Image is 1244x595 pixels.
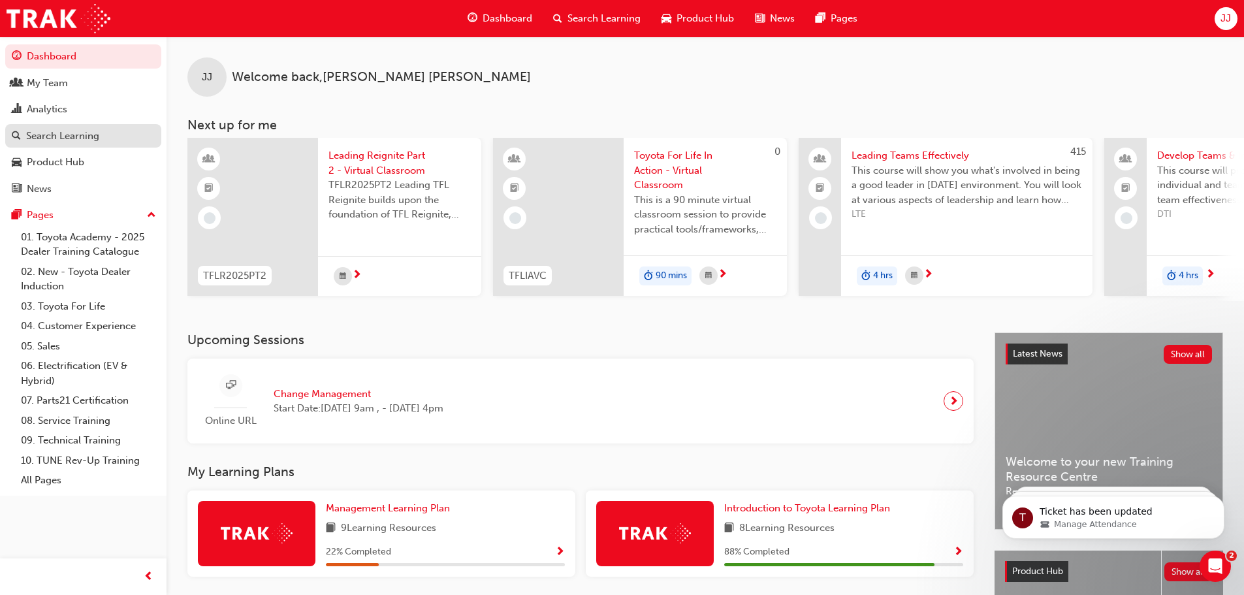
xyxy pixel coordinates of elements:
[326,502,450,514] span: Management Learning Plan
[555,544,565,560] button: Show Progress
[274,387,443,402] span: Change Management
[12,104,22,116] span: chart-icon
[799,138,1092,296] a: 415Leading Teams EffectivelyThis course will show you what's involved in being a good leader in [...
[12,78,22,89] span: people-icon
[1070,146,1086,157] span: 415
[5,150,161,174] a: Product Hub
[651,5,744,32] a: car-iconProduct Hub
[1179,268,1198,283] span: 4 hrs
[1121,212,1132,224] span: learningRecordVerb_NONE-icon
[326,501,455,516] a: Management Learning Plan
[555,547,565,558] span: Show Progress
[12,157,22,169] span: car-icon
[1006,344,1212,364] a: Latest NewsShow all
[816,10,825,27] span: pages-icon
[457,5,543,32] a: guage-iconDashboard
[5,203,161,227] button: Pages
[816,180,825,197] span: booktick-icon
[16,336,161,357] a: 05. Sales
[953,544,963,560] button: Show Progress
[16,451,161,471] a: 10. TUNE Rev-Up Training
[724,521,734,537] span: book-icon
[852,163,1082,208] span: This course will show you what's involved in being a good leader in [DATE] environment. You will ...
[553,10,562,27] span: search-icon
[744,5,805,32] a: news-iconNews
[16,316,161,336] a: 04. Customer Experience
[1164,345,1213,364] button: Show all
[815,212,827,224] span: learningRecordVerb_NONE-icon
[1006,455,1212,484] span: Welcome to your new Training Resource Centre
[1005,561,1213,582] a: Product HubShow all
[187,332,974,347] h3: Upcoming Sessions
[326,521,336,537] span: book-icon
[705,268,712,284] span: calendar-icon
[16,262,161,297] a: 02. New - Toyota Dealer Induction
[724,501,895,516] a: Introduction to Toyota Learning Plan
[27,208,54,223] div: Pages
[1121,180,1130,197] span: booktick-icon
[911,268,917,284] span: calendar-icon
[510,180,519,197] span: booktick-icon
[852,207,1082,222] span: LTE
[995,332,1223,530] a: Latest NewsShow allWelcome to your new Training Resource CentreRevolutionise the way you access a...
[26,129,99,144] div: Search Learning
[203,268,266,283] span: TFLR2025PT2
[510,151,519,168] span: learningResourceType_INSTRUCTOR_LED-icon
[12,184,22,195] span: news-icon
[1200,551,1231,582] iframe: Intercom live chat
[221,523,293,543] img: Trak
[12,51,22,63] span: guage-icon
[7,4,110,33] img: Trak
[204,212,215,224] span: learningRecordVerb_NONE-icon
[1220,11,1231,26] span: JJ
[953,547,963,558] span: Show Progress
[5,42,161,203] button: DashboardMy TeamAnalyticsSearch LearningProduct HubNews
[226,378,236,394] span: sessionType_ONLINE_URL-icon
[340,268,346,285] span: calendar-icon
[187,464,974,479] h3: My Learning Plans
[656,268,687,283] span: 90 mins
[1164,562,1213,581] button: Show all
[1012,566,1063,577] span: Product Hub
[352,270,362,281] span: next-icon
[326,545,391,560] span: 22 % Completed
[634,193,776,237] span: This is a 90 minute virtual classroom session to provide practical tools/frameworks, behaviours a...
[816,151,825,168] span: people-icon
[5,97,161,121] a: Analytics
[16,227,161,262] a: 01. Toyota Academy - 2025 Dealer Training Catalogue
[1226,551,1237,561] span: 2
[1167,268,1176,285] span: duration-icon
[805,5,868,32] a: pages-iconPages
[16,470,161,490] a: All Pages
[187,138,481,296] a: TFLR2025PT2Leading Reignite Part 2 - Virtual ClassroomTFLR2025PT2 Leading TFL Reignite builds upo...
[5,124,161,148] a: Search Learning
[16,297,161,317] a: 03. Toyota For Life
[147,207,156,224] span: up-icon
[739,521,835,537] span: 8 Learning Resources
[774,146,780,157] span: 0
[27,76,68,91] div: My Team
[861,268,870,285] span: duration-icon
[873,268,893,283] span: 4 hrs
[770,11,795,26] span: News
[509,212,521,224] span: learningRecordVerb_NONE-icon
[493,138,787,296] a: 0TFLIAVCToyota For Life In Action - Virtual ClassroomThis is a 90 minute virtual classroom sessio...
[232,70,531,85] span: Welcome back , [PERSON_NAME] [PERSON_NAME]
[644,268,653,285] span: duration-icon
[831,11,857,26] span: Pages
[755,10,765,27] span: news-icon
[5,71,161,95] a: My Team
[167,118,1244,133] h3: Next up for me
[27,182,52,197] div: News
[27,155,84,170] div: Product Hub
[5,177,161,201] a: News
[16,411,161,431] a: 08. Service Training
[662,10,671,27] span: car-icon
[923,269,933,281] span: next-icon
[634,148,776,193] span: Toyota For Life In Action - Virtual Classroom
[1121,151,1130,168] span: people-icon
